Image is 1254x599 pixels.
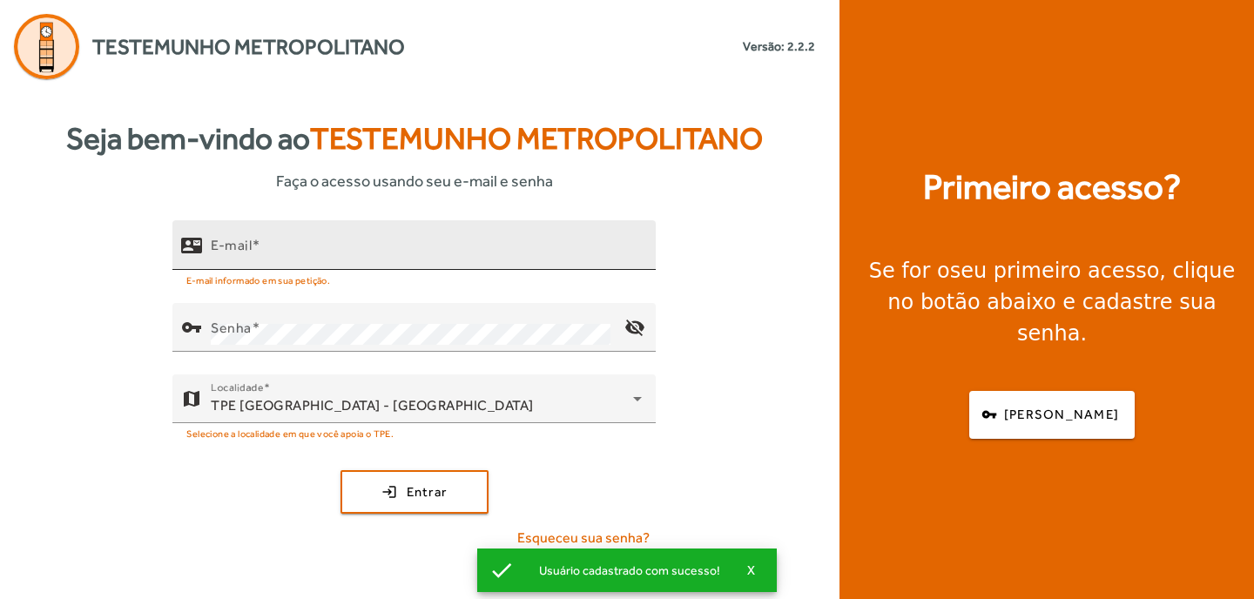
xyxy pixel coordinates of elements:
span: X [747,562,756,578]
button: X [730,562,773,578]
span: Entrar [407,482,448,502]
strong: Primeiro acesso? [923,161,1181,213]
span: Faça o acesso usando seu e-mail e senha [276,169,553,192]
button: Entrar [340,470,489,514]
span: [PERSON_NAME] [1004,405,1119,425]
div: Usuário cadastrado com sucesso! [525,558,730,582]
mat-icon: contact_mail [181,234,202,255]
mat-icon: check [489,557,515,583]
mat-label: Senha [211,319,252,335]
span: Testemunho Metropolitano [310,121,763,156]
span: Testemunho Metropolitano [92,31,405,63]
img: Logo Agenda [14,14,79,79]
mat-icon: map [181,388,202,409]
span: TPE [GEOGRAPHIC_DATA] - [GEOGRAPHIC_DATA] [211,397,534,414]
mat-icon: visibility_off [615,306,657,348]
div: Se for o , clique no botão abaixo e cadastre sua senha. [860,255,1244,349]
mat-label: E-mail [211,236,252,252]
mat-hint: E-mail informado em sua petição. [186,270,330,289]
span: Esqueceu sua senha? [517,528,650,549]
mat-hint: Selecione a localidade em que você apoia o TPE. [186,423,394,442]
small: Versão: 2.2.2 [743,37,815,56]
mat-icon: vpn_key [181,317,202,338]
strong: Seja bem-vindo ao [66,116,763,162]
mat-label: Localidade [211,381,264,394]
strong: seu primeiro acesso [950,259,1160,283]
button: [PERSON_NAME] [969,391,1135,439]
